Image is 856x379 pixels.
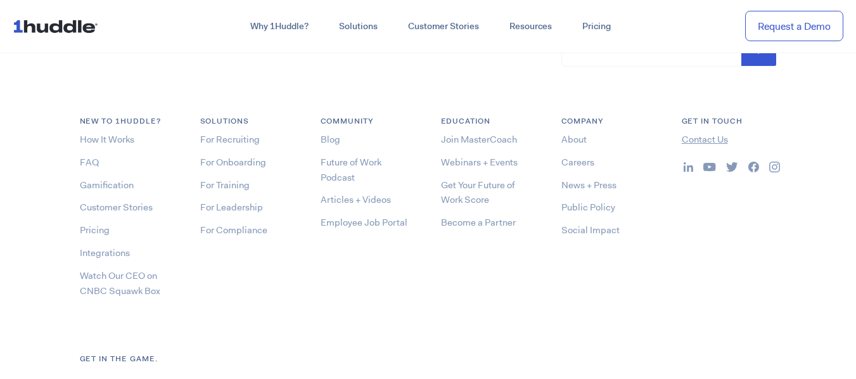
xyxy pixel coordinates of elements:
a: Social Impact [561,224,620,236]
h6: NEW TO 1HUDDLE? [80,115,175,127]
img: ... [769,162,780,172]
a: Articles + Videos [321,193,391,206]
a: Pricing [567,15,626,38]
a: How It Works [80,133,134,146]
a: For Leadership [200,201,263,214]
h6: COMMUNITY [321,115,416,127]
h6: Education [441,115,536,127]
a: For Onboarding [200,156,266,169]
a: Public Policy [561,201,615,214]
a: Webinars + Events [441,156,518,169]
a: For Compliance [200,224,267,236]
a: About [561,133,587,146]
img: ... [13,14,103,38]
a: News + Press [561,179,616,191]
a: Future of Work Podcast [321,156,381,184]
a: Contact Us [682,133,728,146]
img: ... [748,162,759,172]
h6: Solutions [200,115,295,127]
a: Resources [494,15,567,38]
h6: Get in Touch [682,115,777,127]
a: Solutions [324,15,393,38]
a: For Recruiting [200,133,260,146]
a: FAQ [80,156,99,169]
a: Customer Stories [80,201,153,214]
a: Get Your Future of Work Score [441,179,515,207]
a: Become a Partner [441,216,516,229]
a: Watch Our CEO on CNBC Squawk Box [80,269,160,297]
a: Join MasterCoach [441,133,517,146]
a: Blog [321,133,340,146]
img: ... [726,162,738,172]
a: Careers [561,156,594,169]
a: Employee Job Portal [321,216,407,229]
a: For Training [200,179,250,191]
a: Gamification [80,179,134,191]
a: Request a Demo [745,11,843,42]
h6: COMPANY [561,115,656,127]
h6: Get in the game. [80,353,777,365]
a: Customer Stories [393,15,494,38]
a: Integrations [80,247,130,259]
a: Why 1Huddle? [235,15,324,38]
img: ... [703,163,716,172]
img: ... [684,162,693,172]
a: Pricing [80,224,110,236]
